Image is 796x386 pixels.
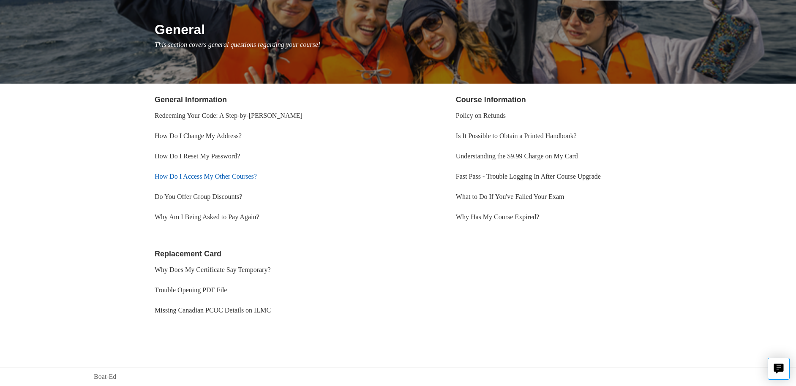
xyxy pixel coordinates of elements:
a: Missing Canadian PCOC Details on ILMC [155,307,271,314]
a: Redeeming Your Code: A Step-by-[PERSON_NAME] [155,112,303,119]
a: How Do I Access My Other Courses? [155,173,257,180]
a: Why Does My Certificate Say Temporary? [155,266,271,273]
a: Why Has My Course Expired? [456,213,539,220]
a: Boat-Ed [94,372,116,382]
h1: General [155,19,702,40]
a: Understanding the $9.99 Charge on My Card [456,152,578,160]
a: How Do I Reset My Password? [155,152,240,160]
a: Trouble Opening PDF File [155,286,227,294]
a: Policy on Refunds [456,112,506,119]
a: Fast Pass - Trouble Logging In After Course Upgrade [456,173,601,180]
a: How Do I Change My Address? [155,132,242,139]
a: Replacement Card [155,250,221,258]
a: Is It Possible to Obtain a Printed Handbook? [456,132,577,139]
a: Do You Offer Group Discounts? [155,193,242,200]
a: What to Do If You've Failed Your Exam [456,193,564,200]
p: This section covers general questions regarding your course! [155,40,702,50]
a: Course Information [456,95,526,104]
a: Why Am I Being Asked to Pay Again? [155,213,259,220]
button: Live chat [768,358,790,380]
a: General Information [155,95,227,104]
